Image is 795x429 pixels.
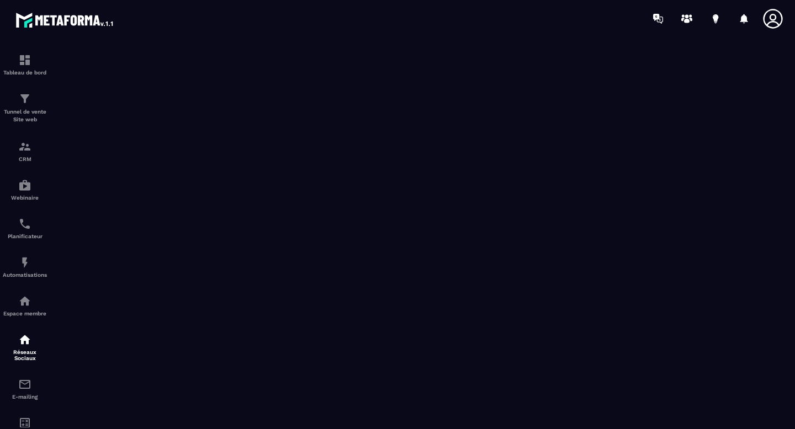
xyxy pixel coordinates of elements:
p: Espace membre [3,310,47,317]
a: formationformationCRM [3,132,47,170]
p: CRM [3,156,47,162]
img: automations [18,294,31,308]
a: automationsautomationsEspace membre [3,286,47,325]
p: Réseaux Sociaux [3,349,47,361]
p: E-mailing [3,394,47,400]
p: Automatisations [3,272,47,278]
img: formation [18,53,31,67]
img: automations [18,179,31,192]
img: logo [15,10,115,30]
a: formationformationTunnel de vente Site web [3,84,47,132]
a: automationsautomationsWebinaire [3,170,47,209]
a: schedulerschedulerPlanificateur [3,209,47,248]
p: Planificateur [3,233,47,239]
a: automationsautomationsAutomatisations [3,248,47,286]
p: Tableau de bord [3,69,47,76]
p: Webinaire [3,195,47,201]
img: scheduler [18,217,31,230]
img: automations [18,256,31,269]
p: Tunnel de vente Site web [3,108,47,124]
img: formation [18,92,31,105]
a: emailemailE-mailing [3,369,47,408]
img: email [18,378,31,391]
a: formationformationTableau de bord [3,45,47,84]
img: social-network [18,333,31,346]
img: formation [18,140,31,153]
a: social-networksocial-networkRéseaux Sociaux [3,325,47,369]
